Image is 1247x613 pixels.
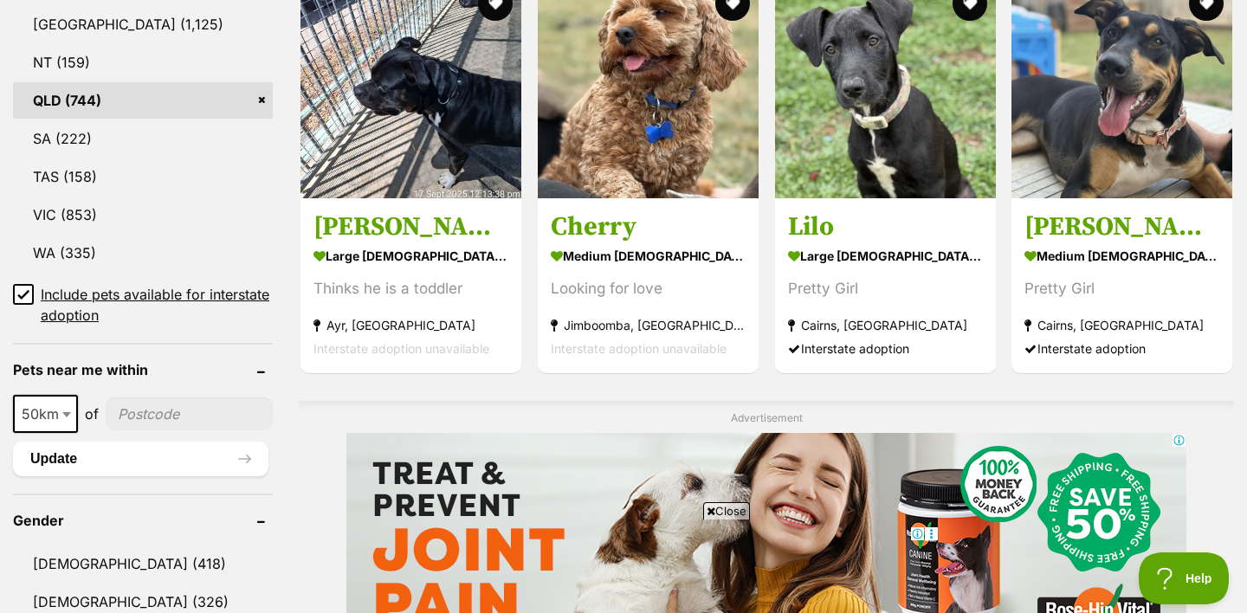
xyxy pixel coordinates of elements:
iframe: Advertisement [308,526,939,604]
input: postcode [106,397,273,430]
span: Close [703,502,750,519]
a: NT (159) [13,44,273,81]
a: [PERSON_NAME] large [DEMOGRAPHIC_DATA] Dog Thinks he is a toddler Ayr, [GEOGRAPHIC_DATA] Intersta... [300,197,521,373]
a: WA (335) [13,235,273,271]
span: 50km [15,402,76,426]
a: TAS (158) [13,158,273,195]
strong: Cairns, [GEOGRAPHIC_DATA] [788,313,983,337]
iframe: Help Scout Beacon - Open [1139,552,1230,604]
div: Looking for love [551,277,746,300]
a: SA (222) [13,120,273,157]
a: [DEMOGRAPHIC_DATA] (418) [13,545,273,582]
span: Include pets available for interstate adoption [41,284,273,326]
button: Update [13,442,268,476]
h3: Cherry [551,210,746,243]
strong: medium [DEMOGRAPHIC_DATA] Dog [1024,243,1219,268]
div: Pretty Girl [788,277,983,300]
a: Include pets available for interstate adoption [13,284,273,326]
a: Lilo large [DEMOGRAPHIC_DATA] Dog Pretty Girl Cairns, [GEOGRAPHIC_DATA] Interstate adoption [775,197,996,373]
a: Cherry medium [DEMOGRAPHIC_DATA] Dog Looking for love Jimboomba, [GEOGRAPHIC_DATA] Interstate ado... [538,197,759,373]
strong: Ayr, [GEOGRAPHIC_DATA] [313,313,508,337]
div: Interstate adoption [788,337,983,360]
div: Pretty Girl [1024,277,1219,300]
strong: Cairns, [GEOGRAPHIC_DATA] [1024,313,1219,337]
a: QLD (744) [13,82,273,119]
div: Thinks he is a toddler [313,277,508,300]
a: [GEOGRAPHIC_DATA] (1,125) [13,6,273,42]
a: [PERSON_NAME] medium [DEMOGRAPHIC_DATA] Dog Pretty Girl Cairns, [GEOGRAPHIC_DATA] Interstate adop... [1011,197,1232,373]
h3: [PERSON_NAME] [1024,210,1219,243]
span: of [85,403,99,424]
strong: large [DEMOGRAPHIC_DATA] Dog [313,243,508,268]
span: Interstate adoption unavailable [551,341,727,356]
h3: Lilo [788,210,983,243]
header: Gender [13,513,273,528]
a: VIC (853) [13,197,273,233]
strong: large [DEMOGRAPHIC_DATA] Dog [788,243,983,268]
span: 50km [13,395,78,433]
strong: Jimboomba, [GEOGRAPHIC_DATA] [551,313,746,337]
div: Interstate adoption [1024,337,1219,360]
h3: [PERSON_NAME] [313,210,508,243]
span: Interstate adoption unavailable [313,341,489,356]
strong: medium [DEMOGRAPHIC_DATA] Dog [551,243,746,268]
header: Pets near me within [13,362,273,377]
